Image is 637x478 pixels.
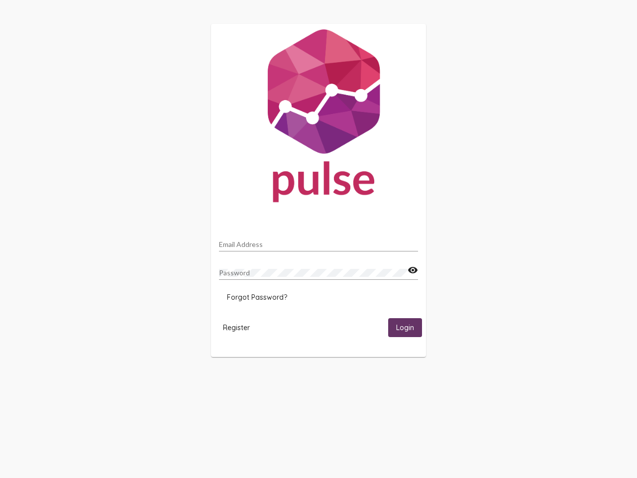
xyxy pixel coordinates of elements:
[396,324,414,333] span: Login
[227,293,287,302] span: Forgot Password?
[211,24,426,212] img: Pulse For Good Logo
[219,288,295,306] button: Forgot Password?
[215,318,258,337] button: Register
[223,323,250,332] span: Register
[408,264,418,276] mat-icon: visibility
[388,318,422,337] button: Login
